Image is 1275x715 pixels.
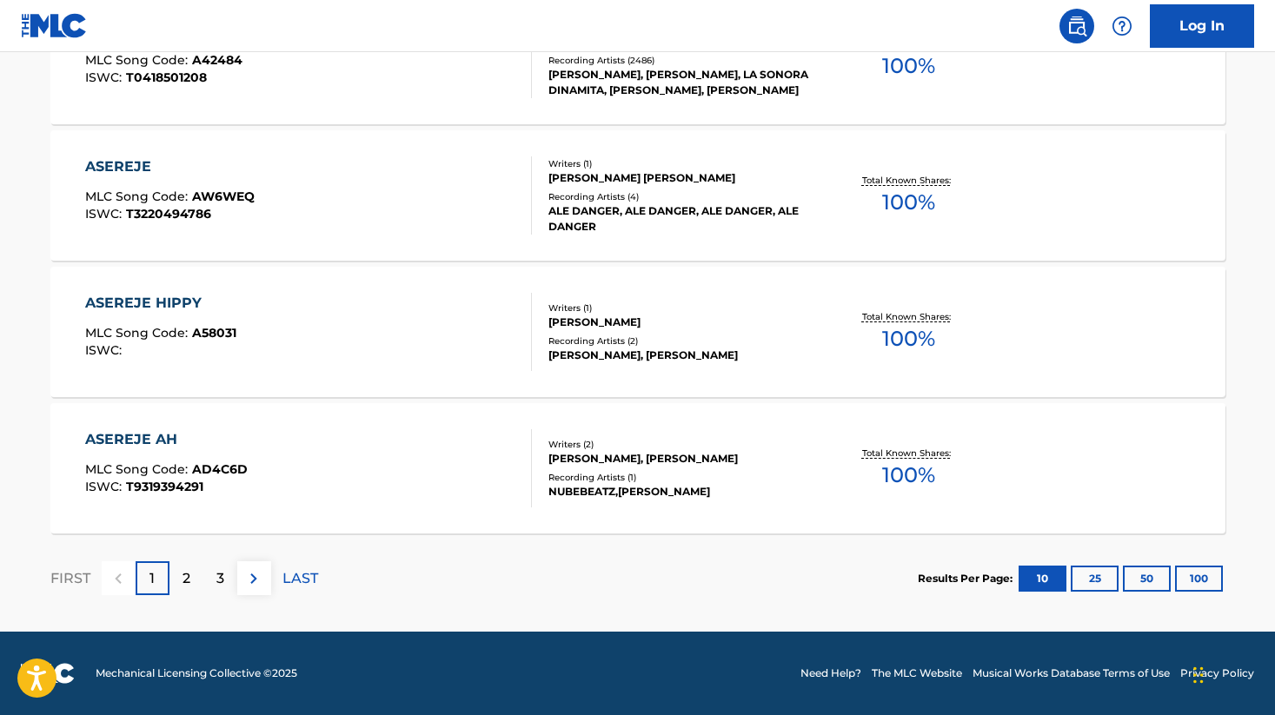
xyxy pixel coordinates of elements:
[882,460,935,491] span: 100 %
[192,52,242,68] span: A42484
[85,342,126,358] span: ISWC :
[548,54,811,67] div: Recording Artists ( 2486 )
[282,568,318,589] p: LAST
[1180,665,1254,681] a: Privacy Policy
[548,451,811,467] div: [PERSON_NAME], [PERSON_NAME]
[50,130,1225,261] a: ASEREJEMLC Song Code:AW6WEQISWC:T3220494786Writers (1)[PERSON_NAME] [PERSON_NAME]Recording Artist...
[1150,4,1254,48] a: Log In
[548,314,811,330] div: [PERSON_NAME]
[85,461,192,477] span: MLC Song Code :
[50,403,1225,533] a: ASEREJE AHMLC Song Code:AD4C6DISWC:T9319394291Writers (2)[PERSON_NAME], [PERSON_NAME]Recording Ar...
[862,310,955,323] p: Total Known Shares:
[548,190,811,203] div: Recording Artists ( 4 )
[548,67,811,98] div: [PERSON_NAME], [PERSON_NAME], LA SONORA DINAMITA, [PERSON_NAME], [PERSON_NAME]
[21,13,88,38] img: MLC Logo
[192,461,248,477] span: AD4C6D
[548,484,811,500] div: NUBEBEATZ,[PERSON_NAME]
[149,568,155,589] p: 1
[1112,16,1132,36] img: help
[192,189,255,204] span: AW6WEQ
[85,206,126,222] span: ISWC :
[1071,566,1119,592] button: 25
[85,189,192,204] span: MLC Song Code :
[918,571,1017,586] p: Results Per Page:
[85,70,126,85] span: ISWC :
[126,479,203,494] span: T9319394291
[126,206,211,222] span: T3220494786
[50,267,1225,397] a: ASEREJE HIPPYMLC Song Code:A58031ISWC:Writers (1)[PERSON_NAME]Recording Artists (2)[PERSON_NAME],...
[872,665,962,681] a: The MLC Website
[85,325,192,341] span: MLC Song Code :
[973,665,1170,681] a: Musical Works Database Terms of Use
[85,479,126,494] span: ISWC :
[548,471,811,484] div: Recording Artists ( 1 )
[1188,632,1275,715] iframe: Chat Widget
[192,325,236,341] span: A58031
[1066,16,1087,36] img: search
[862,447,955,460] p: Total Known Shares:
[800,665,861,681] a: Need Help?
[1019,566,1066,592] button: 10
[126,70,207,85] span: T0418501208
[216,568,224,589] p: 3
[1175,566,1223,592] button: 100
[548,170,811,186] div: [PERSON_NAME] [PERSON_NAME]
[882,187,935,218] span: 100 %
[1193,649,1204,701] div: Drag
[1059,9,1094,43] a: Public Search
[548,301,811,314] div: Writers ( 1 )
[548,157,811,170] div: Writers ( 1 )
[85,293,236,314] div: ASEREJE HIPPY
[882,50,935,82] span: 100 %
[862,174,955,187] p: Total Known Shares:
[548,203,811,235] div: ALE DANGER, ALE DANGER, ALE DANGER, ALE DANGER
[50,568,90,589] p: FIRST
[85,156,255,177] div: ASEREJE
[1123,566,1171,592] button: 50
[882,323,935,354] span: 100 %
[243,568,264,589] img: right
[548,438,811,451] div: Writers ( 2 )
[96,665,297,681] span: Mechanical Licensing Collective © 2025
[85,429,248,450] div: ASEREJE AH
[183,568,190,589] p: 2
[548,334,811,348] div: Recording Artists ( 2 )
[548,348,811,363] div: [PERSON_NAME], [PERSON_NAME]
[85,52,192,68] span: MLC Song Code :
[21,663,75,684] img: logo
[1105,9,1139,43] div: Help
